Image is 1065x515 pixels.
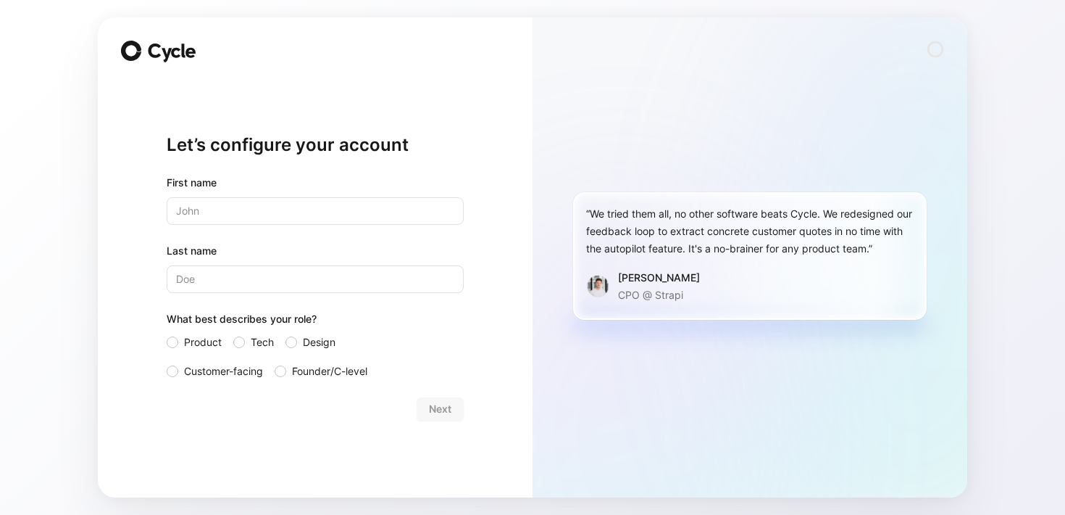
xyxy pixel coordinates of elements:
[167,242,464,260] label: Last name
[184,363,263,380] span: Customer-facing
[618,269,700,287] div: [PERSON_NAME]
[251,334,274,351] span: Tech
[586,205,914,257] div: “We tried them all, no other software beats Cycle. We redesigned our feedback loop to extract con...
[303,334,335,351] span: Design
[167,133,464,157] h1: Let’s configure your account
[167,174,464,191] div: First name
[167,197,464,225] input: John
[618,287,700,304] p: CPO @ Strapi
[184,334,222,351] span: Product
[167,310,464,334] div: What best describes your role?
[167,265,464,293] input: Doe
[292,363,367,380] span: Founder/C-level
